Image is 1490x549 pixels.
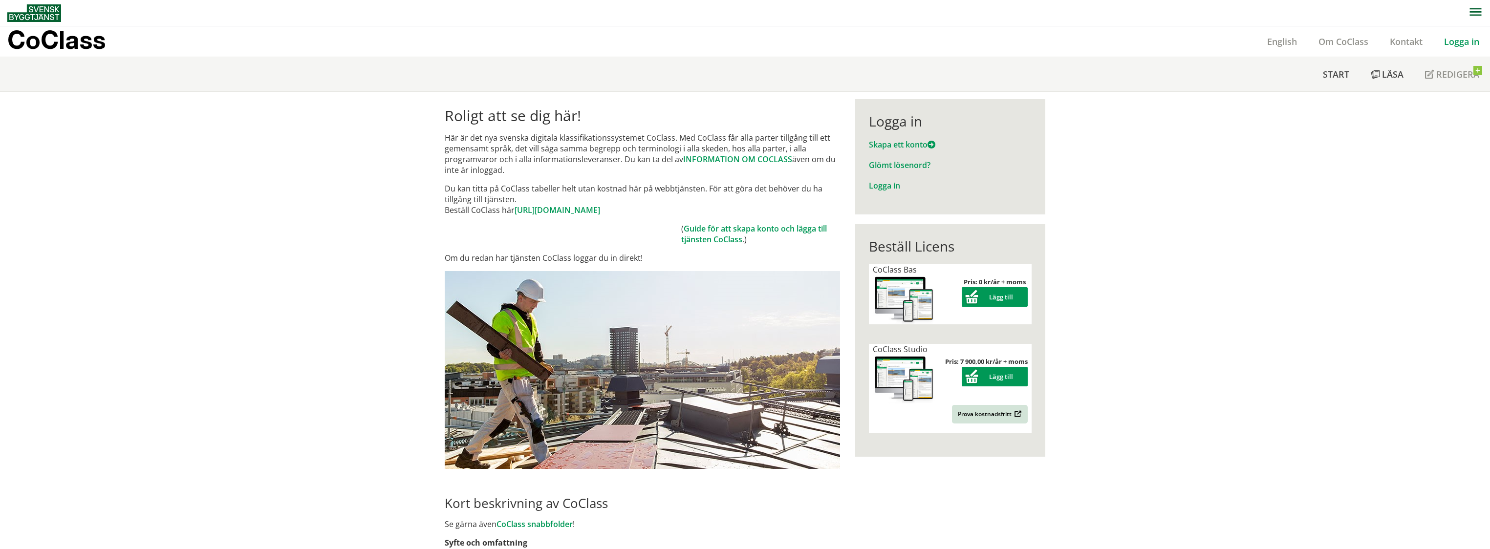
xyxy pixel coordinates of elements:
a: Logga in [869,180,900,191]
img: coclass-license.jpg [873,355,935,404]
div: Logga in [869,113,1032,129]
p: Om du redan har tjänsten CoClass loggar du in direkt! [445,253,840,263]
a: Start [1312,57,1360,91]
a: Guide för att skapa konto och lägga till tjänsten CoClass [681,223,827,245]
h1: Roligt att se dig här! [445,107,840,125]
a: [URL][DOMAIN_NAME] [515,205,600,215]
a: Lägg till [962,372,1028,381]
a: English [1256,36,1308,47]
a: Läsa [1360,57,1414,91]
span: CoClass Studio [873,344,928,355]
a: Kontakt [1379,36,1433,47]
strong: Pris: 0 kr/år + moms [964,277,1026,286]
span: CoClass Bas [873,264,917,275]
a: Glömt lösenord? [869,160,930,170]
button: Lägg till [962,287,1028,307]
span: Start [1323,68,1349,80]
img: Outbound.png [1013,410,1022,418]
a: CoClass snabbfolder [497,519,573,529]
button: Lägg till [962,367,1028,386]
a: Lägg till [962,293,1028,301]
div: Beställ Licens [869,238,1032,254]
img: login.jpg [445,271,840,469]
a: Prova kostnadsfritt [952,405,1028,423]
span: Läsa [1382,68,1404,80]
h2: Kort beskrivning av CoClass [445,495,840,511]
p: Här är det nya svenska digitala klassifikationssystemet CoClass. Med CoClass får alla parter till... [445,132,840,175]
a: Skapa ett konto [869,139,935,150]
strong: Pris: 7 900,00 kr/år + moms [945,357,1028,366]
img: Svensk Byggtjänst [7,4,61,22]
a: Om CoClass [1308,36,1379,47]
a: INFORMATION OM COCLASS [683,154,792,165]
a: CoClass [7,26,127,57]
a: Logga in [1433,36,1490,47]
strong: Syfte och omfattning [445,537,527,548]
td: ( .) [681,223,840,245]
p: Se gärna även ! [445,519,840,529]
p: Du kan titta på CoClass tabeller helt utan kostnad här på webbtjänsten. För att göra det behöver ... [445,183,840,215]
p: CoClass [7,34,106,45]
img: coclass-license.jpg [873,275,935,324]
